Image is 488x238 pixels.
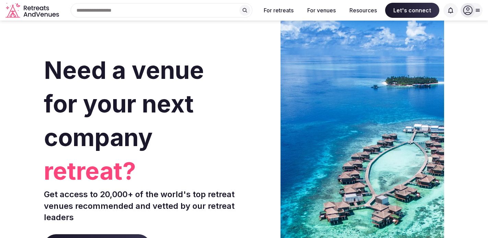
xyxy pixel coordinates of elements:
span: Need a venue for your next company [44,56,204,152]
button: For venues [302,3,341,18]
button: Resources [344,3,382,18]
span: Let's connect [385,3,439,18]
a: Visit the homepage [5,3,60,18]
button: For retreats [258,3,299,18]
svg: Retreats and Venues company logo [5,3,60,18]
p: Get access to 20,000+ of the world's top retreat venues recommended and vetted by our retreat lea... [44,189,241,223]
span: retreat? [44,154,241,188]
